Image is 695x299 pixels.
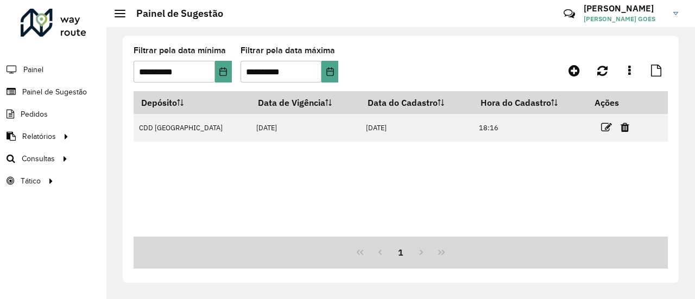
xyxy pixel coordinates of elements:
td: 18:16 [473,114,587,142]
span: Relatórios [22,131,56,142]
label: Filtrar pela data máxima [241,44,335,57]
button: 1 [390,242,411,263]
th: Depósito [134,91,251,114]
th: Data do Cadastro [361,91,473,114]
span: Consultas [22,153,55,164]
th: Hora do Cadastro [473,91,587,114]
label: Filtrar pela data mínima [134,44,226,57]
h3: [PERSON_NAME] [584,3,665,14]
button: Choose Date [321,61,338,82]
a: Excluir [621,120,629,135]
span: Pedidos [21,109,48,120]
span: Painel de Sugestão [22,86,87,98]
button: Choose Date [215,61,232,82]
span: Tático [21,175,41,187]
a: Editar [601,120,612,135]
span: [PERSON_NAME] GOES [584,14,665,24]
td: CDD [GEOGRAPHIC_DATA] [134,114,251,142]
td: [DATE] [361,114,473,142]
td: [DATE] [251,114,361,142]
th: Ações [587,91,652,114]
span: Painel [23,64,43,75]
a: Contato Rápido [558,2,581,26]
h2: Painel de Sugestão [125,8,223,20]
th: Data de Vigência [251,91,361,114]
